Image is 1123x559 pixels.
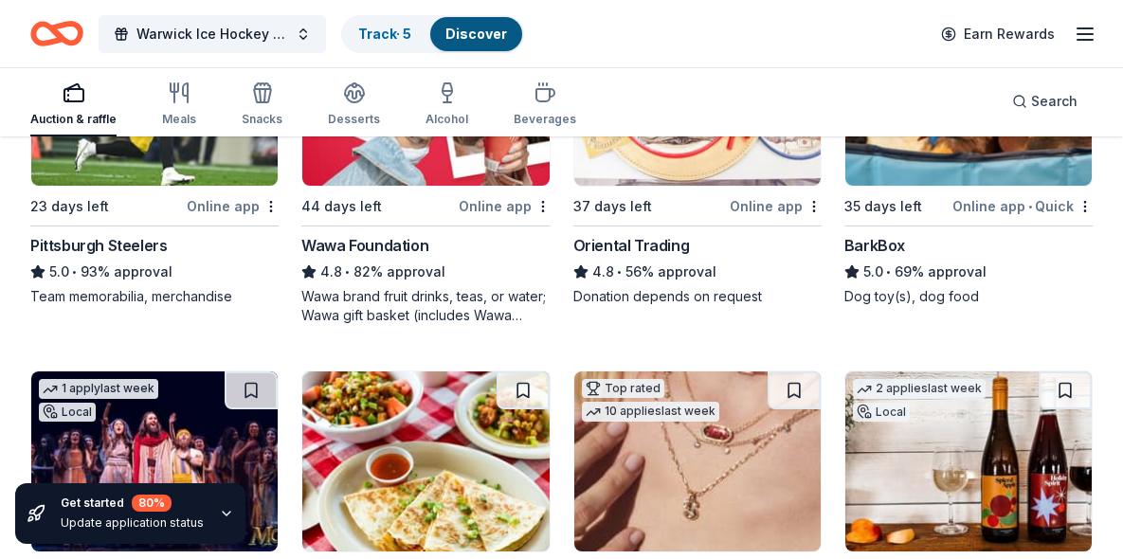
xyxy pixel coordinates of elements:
[952,194,1093,218] div: Online app Quick
[301,261,550,283] div: 82% approval
[30,112,117,127] div: Auction & raffle
[844,195,922,218] div: 35 days left
[886,264,891,279] span: •
[162,74,196,136] button: Meals
[49,261,69,283] span: 5.0
[30,287,279,306] div: Team memorabilia, merchandise
[844,287,1093,306] div: Dog toy(s), dog food
[346,264,351,279] span: •
[514,112,576,127] div: Beverages
[573,287,822,306] div: Donation depends on request
[844,261,1093,283] div: 69% approval
[844,234,905,257] div: BarkBox
[162,112,196,127] div: Meals
[582,379,664,398] div: Top rated
[99,15,326,53] button: Warwick Ice Hockey club bingo
[730,194,822,218] div: Online app
[301,195,382,218] div: 44 days left
[61,515,204,531] div: Update application status
[845,371,1092,551] img: Image for Chaddsford Winery
[328,112,380,127] div: Desserts
[459,194,551,218] div: Online app
[301,287,550,325] div: Wawa brand fruit drinks, teas, or water; Wawa gift basket (includes Wawa products and coupons)
[328,74,380,136] button: Desserts
[358,26,411,42] a: Track· 5
[30,261,279,283] div: 93% approval
[187,194,279,218] div: Online app
[853,379,986,399] div: 2 applies last week
[997,82,1093,120] button: Search
[573,234,690,257] div: Oriental Trading
[39,379,158,399] div: 1 apply last week
[30,11,83,56] a: Home
[426,74,468,136] button: Alcohol
[242,112,282,127] div: Snacks
[426,112,468,127] div: Alcohol
[341,15,524,53] button: Track· 5Discover
[39,403,96,422] div: Local
[132,495,172,512] div: 80 %
[136,23,288,45] span: Warwick Ice Hockey club bingo
[573,261,822,283] div: 56% approval
[445,26,507,42] a: Discover
[31,371,278,551] img: Image for Sight & Sound Theatres
[72,264,77,279] span: •
[30,234,167,257] div: Pittsburgh Steelers
[61,495,204,512] div: Get started
[1031,90,1078,113] span: Search
[930,17,1066,51] a: Earn Rewards
[573,5,822,306] a: Image for Oriental TradingTop rated12 applieslast week37 days leftOnline appOriental Trading4.8•5...
[302,371,549,551] img: Image for California Tortilla
[30,74,117,136] button: Auction & raffle
[301,234,428,257] div: Wawa Foundation
[574,371,821,551] img: Image for Kendra Scott
[844,5,1093,306] a: Image for BarkBoxTop rated9 applieslast week35 days leftOnline app•QuickBarkBox5.0•69% approvalDo...
[853,403,910,422] div: Local
[1028,199,1032,214] span: •
[30,195,109,218] div: 23 days left
[320,261,342,283] span: 4.8
[863,261,883,283] span: 5.0
[582,402,719,422] div: 10 applies last week
[301,5,550,325] a: Image for Wawa FoundationTop rated1 applylast week44 days leftOnline appWawa Foundation4.8•82% ap...
[30,5,279,306] a: Image for Pittsburgh SteelersTop rated3 applieslast week23 days leftOnline appPittsburgh Steelers...
[617,264,622,279] span: •
[514,74,576,136] button: Beverages
[242,74,282,136] button: Snacks
[592,261,614,283] span: 4.8
[573,195,652,218] div: 37 days left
